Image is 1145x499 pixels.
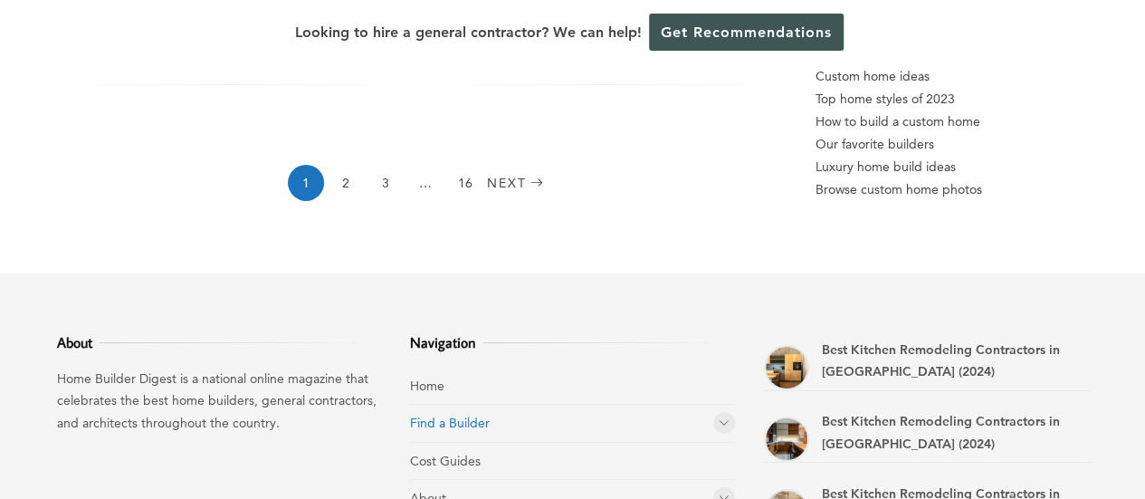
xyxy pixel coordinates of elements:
[57,368,382,435] p: Home Builder Digest is a national online magazine that celebrates the best home builders, general...
[764,417,809,462] a: Best Kitchen Remodeling Contractors in Transylvania (2024)
[328,165,364,201] a: 2
[447,165,483,201] a: 16
[797,369,1123,477] iframe: Drift Widget Chat Controller
[816,133,1089,156] a: Our favorite builders
[816,65,1089,88] a: Custom home ideas
[816,178,1089,201] a: Browse custom home photos
[822,341,1060,380] a: Best Kitchen Remodeling Contractors in [GEOGRAPHIC_DATA] (2024)
[288,165,324,201] span: 1
[410,453,481,469] a: Cost Guides
[410,415,490,431] a: Find a Builder
[764,345,809,390] a: Best Kitchen Remodeling Contractors in Black Mountain (2024)
[816,156,1089,178] a: Luxury home build ideas
[816,88,1089,110] a: Top home styles of 2023
[407,165,444,201] span: …
[649,14,844,51] a: Get Recommendations
[487,165,549,201] a: Next
[367,165,404,201] a: 3
[410,331,735,353] h3: Navigation
[816,110,1089,133] a: How to build a custom home
[410,378,444,394] a: Home
[57,331,382,353] h3: About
